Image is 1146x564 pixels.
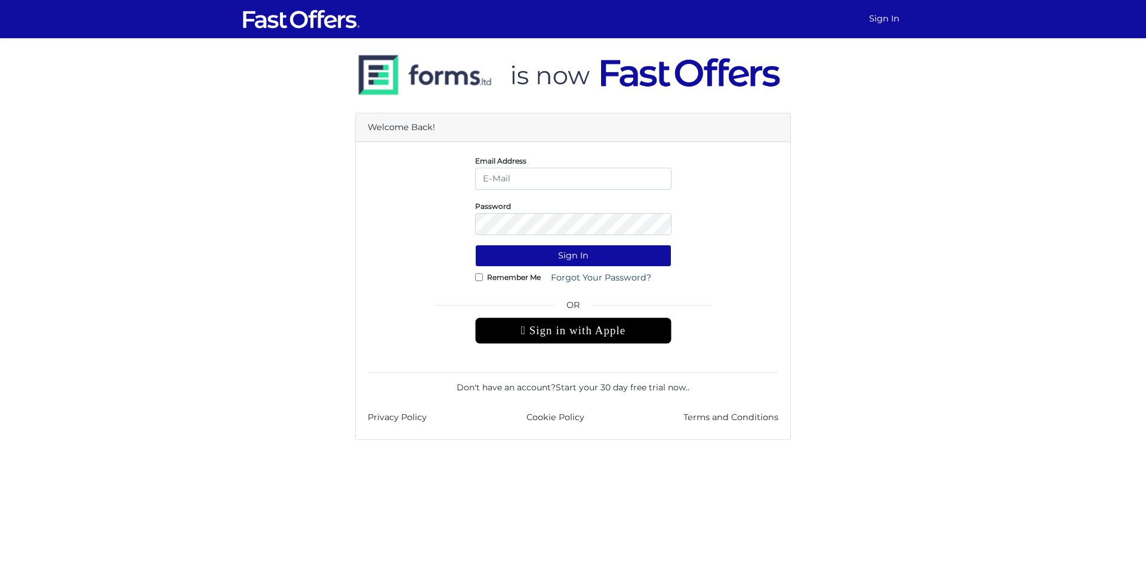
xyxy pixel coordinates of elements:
[368,372,778,394] div: Don't have an account? .
[683,411,778,424] a: Terms and Conditions
[487,276,541,279] label: Remember Me
[526,411,584,424] a: Cookie Policy
[475,205,511,208] label: Password
[475,168,671,190] input: E-Mail
[368,411,427,424] a: Privacy Policy
[864,7,904,30] a: Sign In
[543,267,659,289] a: Forgot Your Password?
[475,159,526,162] label: Email Address
[356,113,790,142] div: Welcome Back!
[475,245,671,267] button: Sign In
[475,318,671,344] div: Sign in with Apple
[556,382,688,393] a: Start your 30 day free trial now.
[475,298,671,318] span: OR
